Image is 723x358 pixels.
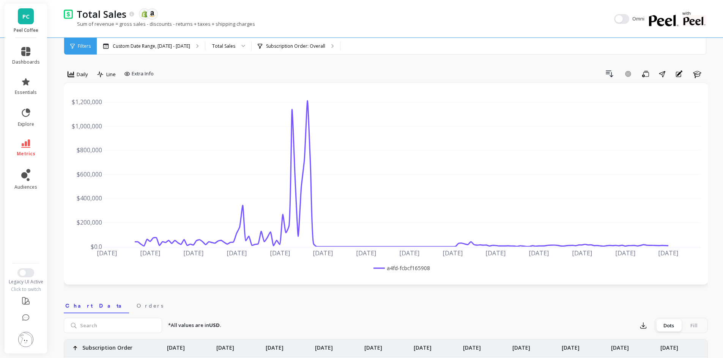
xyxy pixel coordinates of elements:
[22,12,30,21] span: PC
[17,268,34,277] button: Switch to New UI
[656,319,681,331] div: Dots
[64,318,162,333] input: Search
[64,9,73,19] img: header icon
[132,70,154,78] span: Extra Info
[12,27,40,33] p: Peel Coffee
[660,339,678,352] p: [DATE]
[64,296,708,313] nav: Tabs
[266,43,325,49] p: Subscription Order: Overall
[681,319,706,331] div: Fill
[209,322,221,328] strong: USD.
[682,15,706,27] img: partner logo
[315,339,333,352] p: [DATE]
[18,121,34,127] span: explore
[168,322,221,329] p: *All values are in
[216,339,234,352] p: [DATE]
[12,59,40,65] span: dashboards
[137,302,163,310] span: Orders
[18,332,33,347] img: profile picture
[562,339,580,352] p: [DATE]
[15,89,37,95] span: essentials
[212,42,235,50] div: Total Sales
[5,279,47,285] div: Legacy UI Active
[632,15,646,23] span: Omni
[78,43,91,49] span: Filters
[77,71,88,78] span: Daily
[611,339,629,352] p: [DATE]
[463,339,481,352] p: [DATE]
[167,339,185,352] p: [DATE]
[14,184,37,190] span: audiences
[266,339,284,352] p: [DATE]
[364,339,382,352] p: [DATE]
[106,71,116,78] span: Line
[82,339,132,352] p: Subscription Order
[141,11,148,17] img: api.shopify.svg
[17,151,35,157] span: metrics
[65,302,128,310] span: Chart Data
[149,11,156,17] img: api.amazon.svg
[512,339,530,352] p: [DATE]
[682,11,706,15] p: with
[64,20,255,27] p: Sum of revenue = gross sales - discounts - returns + taxes + shipping charges
[77,8,126,20] p: Total Sales
[5,286,47,292] div: Click to switch
[414,339,432,352] p: [DATE]
[113,43,190,49] p: Custom Date Range, [DATE] - [DATE]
